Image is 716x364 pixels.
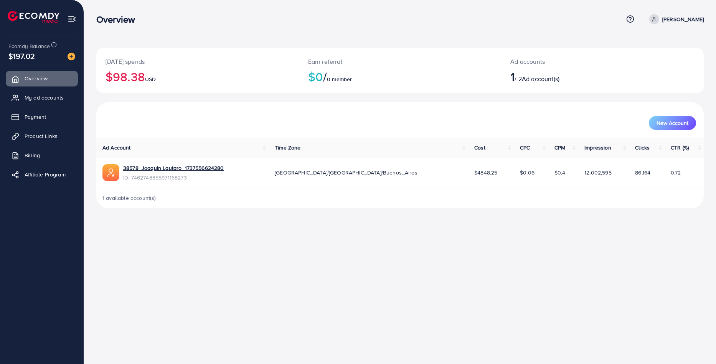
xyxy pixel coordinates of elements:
span: 86,164 [635,169,650,176]
span: Impression [584,144,611,151]
span: 0 member [327,75,352,83]
span: Ecomdy Balance [8,42,50,50]
p: [DATE] spends [106,57,290,66]
a: Affiliate Program [6,167,78,182]
p: [PERSON_NAME] [662,15,704,24]
span: 0.72 [671,169,681,176]
span: USD [145,75,156,83]
a: Overview [6,71,78,86]
p: Ad accounts [510,57,644,66]
h2: / 2 [510,69,644,84]
img: logo [8,11,59,23]
span: Product Links [25,132,58,140]
span: Overview [25,75,48,82]
h3: Overview [96,14,141,25]
p: Earn referral [308,57,492,66]
span: ID: 7462748855971168273 [123,174,224,181]
a: [PERSON_NAME] [646,14,704,24]
span: CTR (%) [671,144,689,151]
span: 1 available account(s) [102,194,156,202]
span: Billing [25,151,40,159]
a: My ad accounts [6,90,78,105]
img: menu [68,15,76,23]
img: ic-ads-acc.e4c84228.svg [102,164,119,181]
a: Payment [6,109,78,125]
span: 12,002,595 [584,169,612,176]
span: $4848.25 [474,169,497,176]
span: CPM [554,144,565,151]
span: $0.06 [520,169,535,176]
span: CPC [520,144,530,151]
span: Clicks [635,144,650,151]
span: $0.4 [554,169,566,176]
span: Ad Account [102,144,131,151]
button: New Account [649,116,696,130]
span: Time Zone [275,144,300,151]
a: Billing [6,148,78,163]
span: My ad accounts [25,94,64,101]
a: Product Links [6,128,78,144]
span: $197.02 [8,50,35,61]
h2: $0 [308,69,492,84]
a: 38578_Joaquin Lautaro_1737556624280 [123,164,224,172]
span: Ad account(s) [522,75,559,83]
span: New Account [657,120,688,126]
h2: $98.38 [106,69,290,84]
span: Affiliate Program [25,171,66,178]
img: image [68,53,75,60]
span: Cost [474,144,485,151]
iframe: Chat [683,329,710,358]
span: [GEOGRAPHIC_DATA]/[GEOGRAPHIC_DATA]/Buenos_Aires [275,169,417,176]
span: 1 [510,68,515,85]
span: Payment [25,113,46,121]
span: / [323,68,327,85]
